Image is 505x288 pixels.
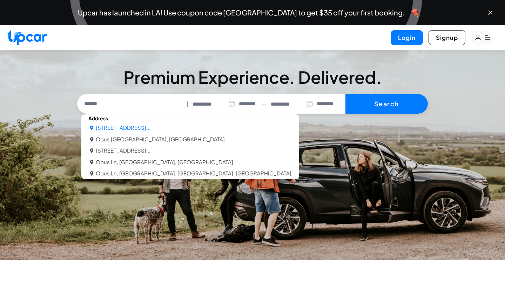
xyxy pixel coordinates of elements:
button: Search [345,94,428,114]
li: Opus [GEOGRAPHIC_DATA], [GEOGRAPHIC_DATA] [96,135,225,143]
button: Login [391,30,423,45]
button: Close banner [487,9,494,16]
li: [STREET_ADDRESS]... [96,124,150,132]
li: [STREET_ADDRESS]... [96,147,150,155]
li: Opus Ln, [GEOGRAPHIC_DATA], [GEOGRAPHIC_DATA], [GEOGRAPHIC_DATA] [96,169,291,178]
button: Signup [429,30,465,45]
img: Upcar Logo [7,30,47,45]
span: — [262,100,267,108]
span: | [187,100,188,108]
span: Address [81,113,115,123]
span: Upcar has launched in LA! Use coupon code [GEOGRAPHIC_DATA] to get $35 off your first booking. [78,9,405,16]
li: Opus Ln, [GEOGRAPHIC_DATA], [GEOGRAPHIC_DATA] [96,158,233,166]
h3: Premium Experience. Delivered. [77,69,428,86]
